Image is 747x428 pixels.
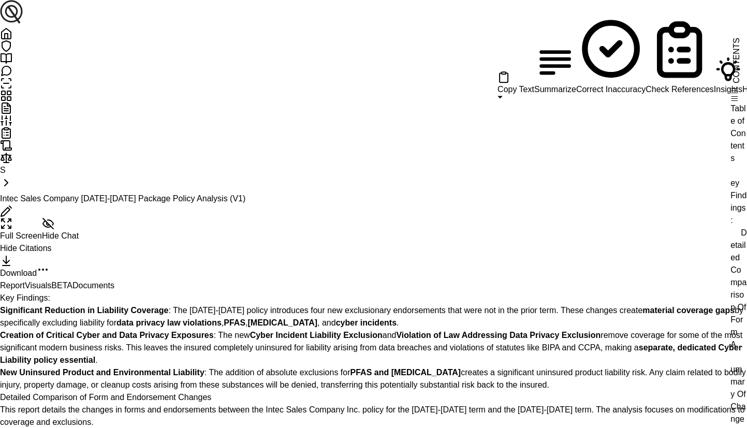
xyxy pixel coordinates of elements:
span: . [397,318,399,327]
span: Violation of Law Addressing Data Privacy Exclusion [396,331,600,340]
span: data privacy law violations [116,318,222,327]
button: Summarize [534,42,576,96]
a: Detailed Comparison Of Form A... [730,228,747,349]
button: Hide Chat [42,217,79,242]
button: Copy Text [497,71,534,96]
span: PFAS [224,318,245,327]
button: Correct Inaccuracy [576,14,646,96]
span: : The new [214,331,250,340]
span: , [222,318,224,327]
span: material coverage gaps [642,306,735,315]
span: : The [DATE]-[DATE] policy introduces four new exclusionary endorsements that were not in the pri... [168,306,642,315]
span: and [383,331,397,340]
button: Documents [72,279,114,292]
button: Visuals [25,279,72,292]
span: Correct Inaccuracy [576,85,646,94]
span: BETA [51,281,72,290]
span: Summarize [534,85,576,94]
span: cyber incidents [336,318,397,327]
span: Copy Text [497,85,534,94]
button: Check References [646,16,714,96]
span: PFAS and [MEDICAL_DATA] [350,368,461,377]
span: Check References [646,85,714,94]
span: . [95,356,97,364]
span: [MEDICAL_DATA] [247,318,317,327]
span: , and [317,318,336,327]
span: Table of Contents [730,104,745,163]
span: : The addition of absolute exclusions for [204,368,350,377]
span: , [245,318,247,327]
span: Insights [714,85,742,94]
span: Cyber Incident Liability Exclusion [250,331,383,340]
button: Insights [714,55,742,96]
span: Hide Chat [42,231,79,240]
